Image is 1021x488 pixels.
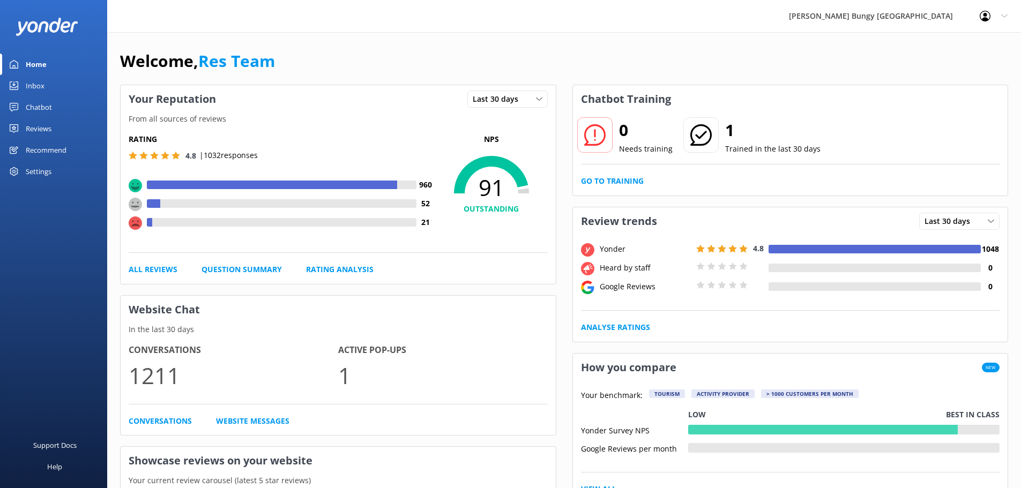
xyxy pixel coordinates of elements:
[26,118,51,139] div: Reviews
[202,264,282,275] a: Question Summary
[981,281,1000,292] h4: 0
[129,133,435,145] h5: Rating
[981,262,1000,274] h4: 0
[753,243,764,253] span: 4.8
[416,179,435,191] h4: 960
[26,139,66,161] div: Recommend
[597,262,694,274] div: Heard by staff
[581,321,650,333] a: Analyse Ratings
[306,264,374,275] a: Rating Analysis
[121,85,224,113] h3: Your Reputation
[435,133,548,145] p: NPS
[121,324,556,335] p: In the last 30 days
[725,117,821,143] h2: 1
[573,207,665,235] h3: Review trends
[925,215,977,227] span: Last 30 days
[416,198,435,209] h4: 52
[981,243,1000,255] h4: 1048
[26,96,52,118] div: Chatbot
[581,389,643,402] p: Your benchmark:
[619,117,673,143] h2: 0
[129,264,177,275] a: All Reviews
[129,343,338,357] h4: Conversations
[26,54,47,75] div: Home
[691,389,755,398] div: Activity Provider
[185,151,196,161] span: 4.8
[982,363,1000,372] span: New
[338,343,548,357] h4: Active Pop-ups
[435,174,548,201] span: 91
[121,475,556,486] p: Your current review carousel (latest 5 star reviews)
[121,113,556,125] p: From all sources of reviews
[473,93,525,105] span: Last 30 days
[16,18,78,35] img: yonder-white-logo.png
[129,415,192,427] a: Conversations
[619,143,673,155] p: Needs training
[435,203,548,215] h4: OUTSTANDING
[33,434,77,456] div: Support Docs
[338,357,548,393] p: 1
[129,357,338,393] p: 1211
[581,425,688,434] div: Yonder Survey NPS
[597,243,694,255] div: Yonder
[121,447,556,475] h3: Showcase reviews on your website
[573,354,684,381] h3: How you compare
[198,50,275,72] a: Res Team
[581,443,688,453] div: Google Reviews per month
[946,409,1000,421] p: Best in class
[649,389,685,398] div: Tourism
[688,409,706,421] p: Low
[199,149,258,161] p: | 1032 responses
[121,296,556,324] h3: Website Chat
[573,85,679,113] h3: Chatbot Training
[761,389,859,398] div: > 1000 customers per month
[47,456,62,477] div: Help
[216,415,289,427] a: Website Messages
[581,175,644,187] a: Go to Training
[120,48,275,74] h1: Welcome,
[597,281,694,292] div: Google Reviews
[416,216,435,228] h4: 21
[26,75,44,96] div: Inbox
[26,161,51,182] div: Settings
[725,143,821,155] p: Trained in the last 30 days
